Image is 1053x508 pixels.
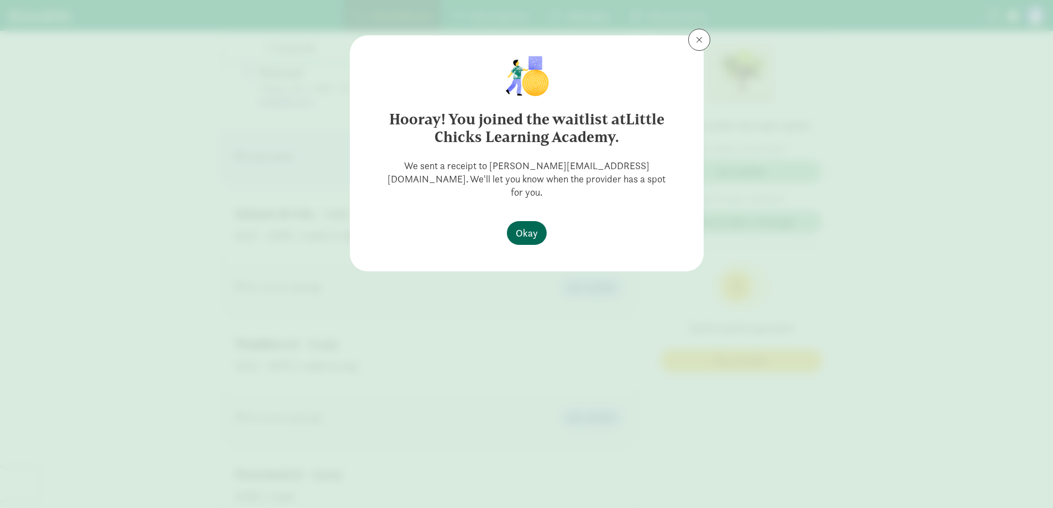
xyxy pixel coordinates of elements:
[368,159,686,199] p: We sent a receipt to [PERSON_NAME][EMAIL_ADDRESS][DOMAIN_NAME]. We'll let you know when the provi...
[516,226,538,240] span: Okay
[499,53,554,97] img: illustration-child1.png
[434,110,664,146] strong: Little Chicks Learning Academy.
[372,111,682,146] h6: Hooray! You joined the waitlist at
[507,221,547,245] button: Okay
